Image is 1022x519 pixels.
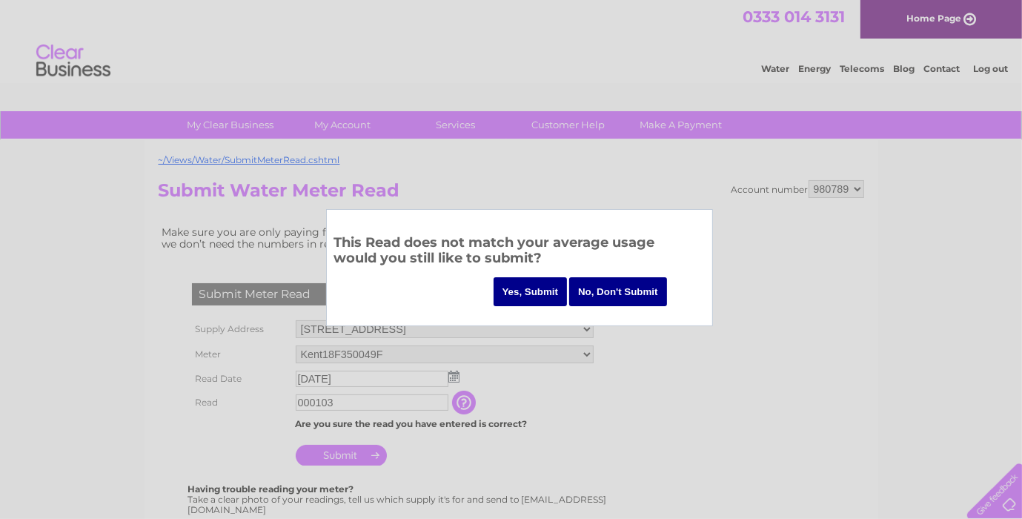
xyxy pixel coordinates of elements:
div: Clear Business is a trading name of Verastar Limited (registered in [GEOGRAPHIC_DATA] No. 3667643... [162,8,862,72]
input: No, Don't Submit [569,277,667,306]
input: Yes, Submit [494,277,568,306]
a: 0333 014 3131 [743,7,845,26]
a: Telecoms [840,63,884,74]
a: Log out [973,63,1008,74]
a: Contact [923,63,960,74]
img: logo.png [36,39,111,84]
a: Energy [798,63,831,74]
a: Water [761,63,789,74]
a: Blog [893,63,915,74]
h3: This Read does not match your average usage would you still like to submit? [334,232,705,273]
